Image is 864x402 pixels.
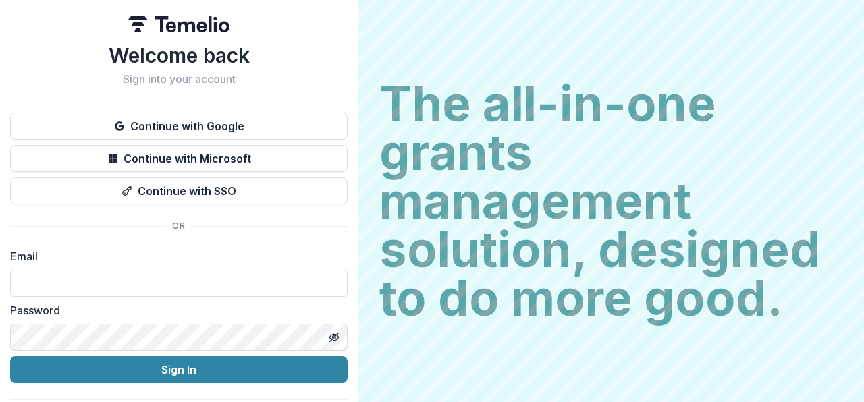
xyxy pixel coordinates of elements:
[10,356,348,383] button: Sign In
[10,145,348,172] button: Continue with Microsoft
[10,43,348,67] h1: Welcome back
[10,73,348,86] h2: Sign into your account
[10,113,348,140] button: Continue with Google
[10,248,340,264] label: Email
[128,16,230,32] img: Temelio
[10,302,340,318] label: Password
[10,177,348,204] button: Continue with SSO
[323,326,345,348] button: Toggle password visibility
